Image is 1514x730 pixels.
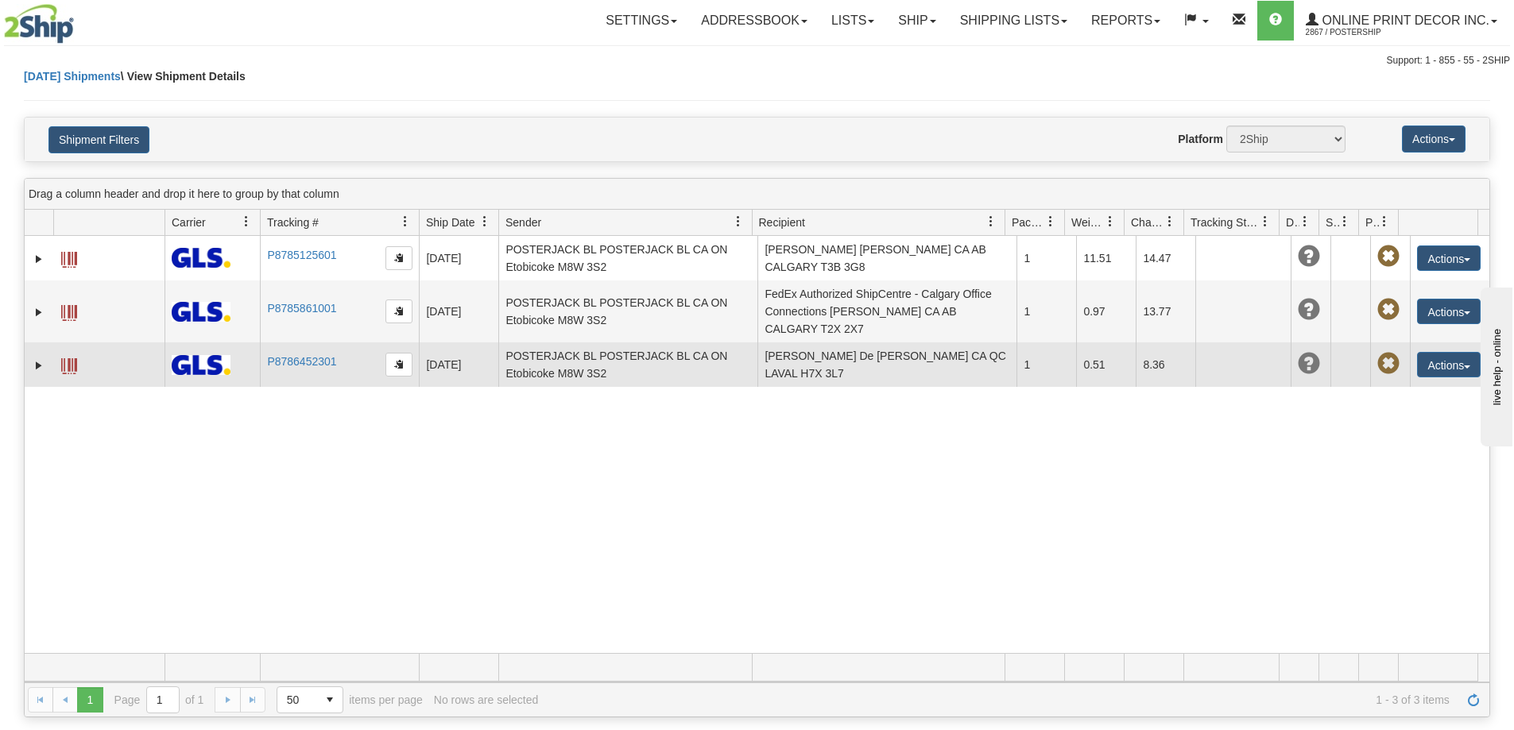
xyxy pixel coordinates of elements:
[434,693,539,706] div: No rows are selected
[886,1,947,41] a: Ship
[757,236,1016,280] td: [PERSON_NAME] [PERSON_NAME] CA AB CALGARY T3B 3G8
[594,1,689,41] a: Settings
[1136,236,1195,280] td: 14.47
[549,693,1450,706] span: 1 - 3 of 3 items
[419,236,498,280] td: [DATE]
[1377,299,1400,321] span: Pickup Not Assigned
[1291,208,1318,235] a: Delivery Status filter column settings
[1037,208,1064,235] a: Packages filter column settings
[1076,280,1136,342] td: 0.97
[25,179,1489,210] div: grid grouping header
[1331,208,1358,235] a: Shipment Issues filter column settings
[1294,1,1509,41] a: Online Print Decor Inc. 2867 / PosterShip
[1071,214,1105,230] span: Weight
[24,70,121,83] a: [DATE] Shipments
[757,280,1016,342] td: FedEx Authorized ShipCentre - Calgary Office Connections [PERSON_NAME] CA AB CALGARY T2X 2X7
[1136,280,1195,342] td: 13.77
[1402,126,1466,153] button: Actions
[172,355,230,375] img: 17 - GLS Canada
[1417,245,1481,271] button: Actions
[31,304,47,320] a: Expand
[267,214,319,230] span: Tracking #
[1131,214,1164,230] span: Charge
[1097,208,1124,235] a: Weight filter column settings
[498,342,757,387] td: POSTERJACK BL POSTERJACK BL CA ON Etobicoke M8W 3S2
[689,1,819,41] a: Addressbook
[1365,214,1379,230] span: Pickup Status
[1477,284,1512,446] iframe: chat widget
[419,280,498,342] td: [DATE]
[948,1,1079,41] a: Shipping lists
[1377,353,1400,375] span: Pickup Not Assigned
[1417,299,1481,324] button: Actions
[759,214,805,230] span: Recipient
[1318,14,1489,27] span: Online Print Decor Inc.
[31,251,47,267] a: Expand
[1461,687,1486,713] a: Refresh
[1156,208,1183,235] a: Charge filter column settings
[1191,214,1260,230] span: Tracking Status
[1136,342,1195,387] td: 8.36
[4,54,1510,68] div: Support: 1 - 855 - 55 - 2SHIP
[1371,208,1398,235] a: Pickup Status filter column settings
[1012,214,1045,230] span: Packages
[725,208,752,235] a: Sender filter column settings
[471,208,498,235] a: Ship Date filter column settings
[147,687,179,713] input: Page 1
[12,14,147,25] div: live help - online
[978,208,1005,235] a: Recipient filter column settings
[48,126,149,153] button: Shipment Filters
[31,357,47,373] a: Expand
[1016,342,1076,387] td: 1
[267,355,336,368] a: P8786452301
[1252,208,1279,235] a: Tracking Status filter column settings
[1016,280,1076,342] td: 1
[498,280,757,342] td: POSTERJACK BL POSTERJACK BL CA ON Etobicoke M8W 3S2
[419,342,498,387] td: [DATE]
[61,351,77,377] a: Label
[277,686,343,713] span: Page sizes drop down
[277,686,423,713] span: items per page
[1377,245,1400,268] span: Pickup Not Assigned
[392,208,419,235] a: Tracking # filter column settings
[1286,214,1299,230] span: Delivery Status
[4,4,74,44] img: logo2867.jpg
[505,214,541,230] span: Sender
[385,353,412,377] button: Copy to clipboard
[1079,1,1172,41] a: Reports
[1076,236,1136,280] td: 11.51
[114,686,204,713] span: Page of 1
[1306,25,1425,41] span: 2867 / PosterShip
[426,214,474,230] span: Ship Date
[267,249,336,261] a: P8785125601
[757,342,1016,387] td: [PERSON_NAME] De [PERSON_NAME] CA QC LAVAL H7X 3L7
[1298,299,1320,321] span: Unknown
[61,245,77,270] a: Label
[1178,131,1223,147] label: Platform
[1016,236,1076,280] td: 1
[317,687,343,713] span: select
[1417,352,1481,377] button: Actions
[385,246,412,270] button: Copy to clipboard
[1298,245,1320,268] span: Unknown
[1076,342,1136,387] td: 0.51
[233,208,260,235] a: Carrier filter column settings
[77,687,103,713] span: Page 1
[1326,214,1339,230] span: Shipment Issues
[819,1,886,41] a: Lists
[172,302,230,322] img: 17 - GLS Canada
[498,236,757,280] td: POSTERJACK BL POSTERJACK BL CA ON Etobicoke M8W 3S2
[287,692,308,708] span: 50
[267,302,336,315] a: P8785861001
[61,298,77,323] a: Label
[172,214,206,230] span: Carrier
[385,299,412,323] button: Copy to clipboard
[1298,353,1320,375] span: Unknown
[172,248,230,268] img: 17 - GLS Canada
[121,70,246,83] span: \ View Shipment Details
